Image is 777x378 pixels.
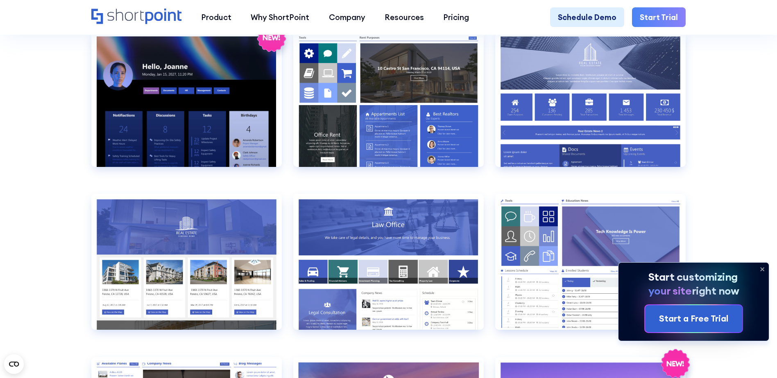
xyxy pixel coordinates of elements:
div: Why ShortPoint [251,11,309,23]
a: Product [191,7,241,27]
div: Product [201,11,231,23]
a: Home [91,9,182,25]
a: Communication [91,31,282,182]
a: Resources [375,7,433,27]
a: Start a Free Trial [645,305,742,332]
a: Employees Directory 1 [293,194,484,345]
button: Open CMP widget [4,354,24,374]
iframe: Chat Widget [736,339,777,378]
a: Documents 1 [293,31,484,182]
a: Company [319,7,375,27]
a: Start Trial [632,7,686,27]
a: Pricing [434,7,479,27]
a: Employees Directory 2 [495,194,686,345]
div: Company [329,11,365,23]
a: Why ShortPoint [241,7,319,27]
div: Pricing [443,11,469,23]
a: Documents 3 [91,194,282,345]
div: Start a Free Trial [659,312,728,325]
div: Resources [385,11,424,23]
a: Schedule Demo [550,7,624,27]
a: Documents 2 [495,31,686,182]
